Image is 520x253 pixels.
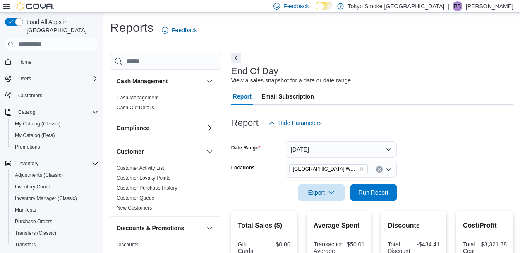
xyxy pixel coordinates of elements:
[18,160,38,167] span: Inventory
[463,221,507,231] h2: Cost/Profit
[8,130,102,141] button: My Catalog (Beta)
[238,221,290,231] h2: Total Sales ($)
[117,95,158,101] a: Cash Management
[12,193,98,203] span: Inventory Manager (Classic)
[8,141,102,153] button: Promotions
[110,19,153,36] h1: Reports
[12,119,64,129] a: My Catalog (Classic)
[466,1,513,11] p: [PERSON_NAME]
[117,105,154,111] a: Cash Out Details
[231,145,261,151] label: Date Range
[117,94,158,101] span: Cash Management
[415,241,440,248] div: -$434.41
[15,90,98,101] span: Customers
[12,142,98,152] span: Promotions
[117,195,154,201] span: Customer Queue
[283,2,309,10] span: Feedback
[15,57,35,67] a: Home
[117,205,152,211] span: New Customers
[205,123,215,133] button: Compliance
[117,224,203,232] button: Discounts & Promotions
[12,228,60,238] a: Transfers (Classic)
[12,170,98,180] span: Adjustments (Classic)
[172,26,197,34] span: Feedback
[231,76,352,85] div: View a sales snapshot for a date or date range.
[8,227,102,239] button: Transfers (Classic)
[15,159,98,169] span: Inventory
[347,241,365,248] div: $50.01
[314,221,364,231] h2: Average Spent
[12,240,98,250] span: Transfers
[18,92,42,99] span: Customers
[110,93,221,116] div: Cash Management
[117,124,149,132] h3: Compliance
[12,217,56,226] a: Purchase Orders
[12,182,53,192] a: Inventory Count
[15,107,98,117] span: Catalog
[388,221,440,231] h2: Discounts
[15,120,61,127] span: My Catalog (Classic)
[15,183,50,190] span: Inventory Count
[481,241,507,248] div: $3,321.38
[15,91,46,101] a: Customers
[359,188,388,197] span: Run Report
[278,119,322,127] span: Hide Parameters
[12,170,66,180] a: Adjustments (Classic)
[15,144,40,150] span: Promotions
[2,106,102,118] button: Catalog
[265,115,325,131] button: Hide Parameters
[15,132,55,139] span: My Catalog (Beta)
[15,218,53,225] span: Purchase Orders
[376,166,383,173] button: Clear input
[2,89,102,101] button: Customers
[117,147,144,156] h3: Customer
[117,185,177,191] a: Customer Purchase History
[12,205,39,215] a: Manifests
[12,228,98,238] span: Transfers (Classic)
[117,205,152,211] a: New Customers
[8,216,102,227] button: Purchase Orders
[117,175,170,181] a: Customer Loyalty Points
[15,207,36,213] span: Manifests
[117,165,164,171] span: Customer Activity List
[117,147,203,156] button: Customer
[205,223,215,233] button: Discounts & Promotions
[15,74,98,84] span: Users
[233,88,252,105] span: Report
[12,217,98,226] span: Purchase Orders
[286,141,397,158] button: [DATE]
[316,2,333,10] input: Dark Mode
[2,56,102,68] button: Home
[12,130,98,140] span: My Catalog (Beta)
[348,1,445,11] p: Tokyo Smoke [GEOGRAPHIC_DATA]
[8,118,102,130] button: My Catalog (Classic)
[117,104,154,111] span: Cash Out Details
[385,166,392,173] button: Open list of options
[117,77,203,85] button: Cash Management
[117,195,154,201] a: Customer Queue
[15,195,77,202] span: Inventory Manager (Classic)
[8,181,102,193] button: Inventory Count
[23,18,98,34] span: Load All Apps in [GEOGRAPHIC_DATA]
[12,205,98,215] span: Manifests
[12,130,58,140] a: My Catalog (Beta)
[8,169,102,181] button: Adjustments (Classic)
[15,230,56,236] span: Transfers (Classic)
[205,76,215,86] button: Cash Management
[12,119,98,129] span: My Catalog (Classic)
[205,147,215,157] button: Customer
[289,164,368,173] span: London Wellington Corners
[17,2,54,10] img: Cova
[303,184,340,201] span: Export
[117,77,168,85] h3: Cash Management
[2,158,102,169] button: Inventory
[298,184,345,201] button: Export
[231,118,259,128] h3: Report
[12,182,98,192] span: Inventory Count
[231,66,278,76] h3: End Of Day
[15,241,36,248] span: Transfers
[231,164,255,171] label: Locations
[2,73,102,84] button: Users
[12,240,39,250] a: Transfers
